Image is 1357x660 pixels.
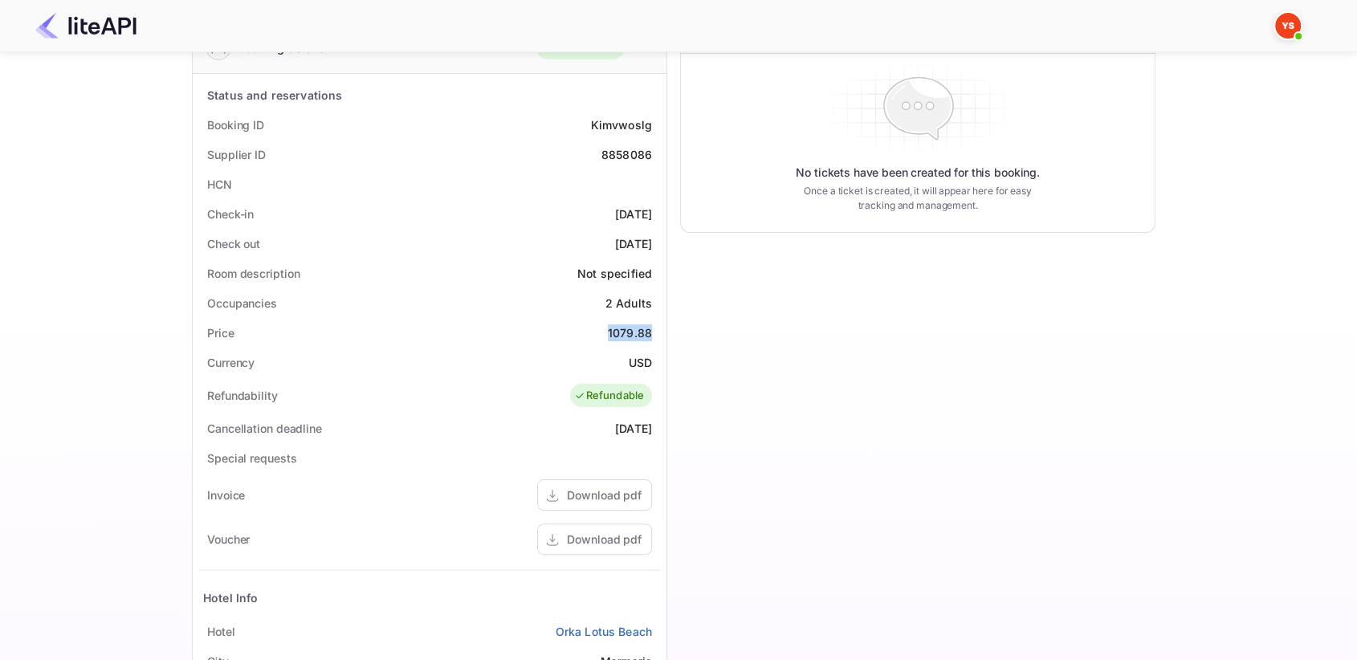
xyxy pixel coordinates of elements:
div: Check out [207,235,260,252]
img: Yandex Support [1275,13,1301,39]
div: Supplier ID [207,146,266,163]
div: Check-in [207,206,254,222]
div: USD [629,354,652,371]
div: Download pdf [567,487,642,503]
p: Once a ticket is created, it will appear here for easy tracking and management. [791,184,1045,213]
div: Currency [207,354,255,371]
div: Hotel Info [203,589,259,606]
div: [DATE] [615,206,652,222]
div: Refundable [574,388,645,404]
div: [DATE] [615,235,652,252]
div: 2 Adults [605,295,652,312]
div: Special requests [207,450,296,466]
div: [DATE] [615,420,652,437]
div: Invoice [207,487,245,503]
div: Download pdf [567,531,642,548]
a: Orka Lotus Beach [556,623,652,640]
div: Room description [207,265,300,282]
div: Price [207,324,234,341]
div: 8858086 [601,146,652,163]
div: Refundability [207,387,278,404]
div: Voucher [207,531,250,548]
div: Booking ID [207,116,264,133]
img: LiteAPI Logo [35,13,137,39]
div: Not specified [577,265,652,282]
div: 1079.88 [608,324,652,341]
div: Occupancies [207,295,277,312]
div: Cancellation deadline [207,420,322,437]
div: Hotel [207,623,235,640]
div: Status and reservations [207,87,342,104]
div: HCN [207,176,232,193]
p: No tickets have been created for this booking. [796,165,1040,181]
div: Kimvwoslg [591,116,652,133]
